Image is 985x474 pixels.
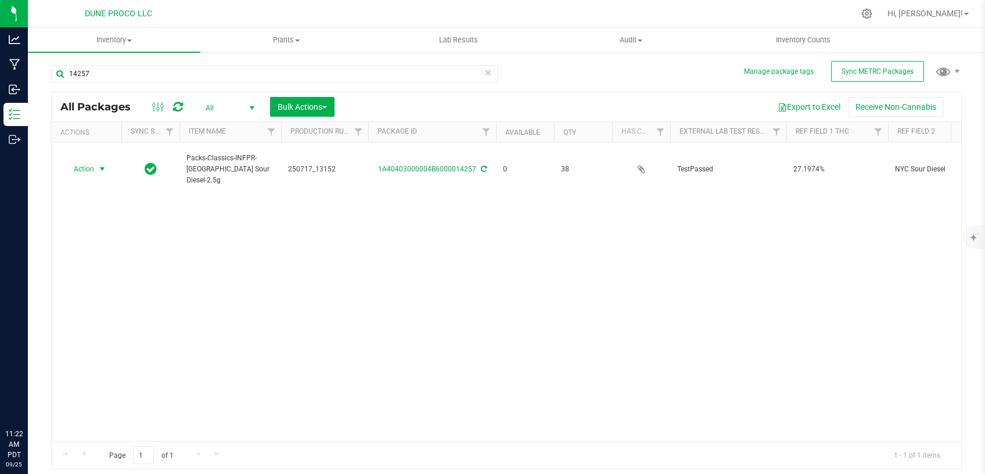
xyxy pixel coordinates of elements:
span: Inventory Counts [760,35,846,45]
span: Clear [484,65,492,80]
span: Packs-Classics-INFPR-[GEOGRAPHIC_DATA] Sour Diesel-2.5g [186,153,274,186]
span: Plants [201,35,372,45]
button: Sync METRC Packages [831,61,924,82]
div: Manage settings [860,8,874,19]
a: Filter [349,122,368,142]
a: Filter [262,122,281,142]
iframe: Resource center [12,381,46,416]
div: Actions [60,128,117,137]
span: Action [63,161,95,177]
a: Audit [545,28,717,52]
button: Receive Non-Cannabis [848,97,944,117]
a: Filter [869,122,888,142]
a: Plants [200,28,373,52]
span: Audit [545,35,717,45]
inline-svg: Inventory [9,109,20,120]
a: External Lab Test Result [680,127,771,135]
span: select [95,161,110,177]
span: 250717_13152 [288,164,361,175]
span: Inventory [28,35,200,45]
a: Available [505,128,540,137]
a: Filter [651,122,670,142]
a: Package ID [378,127,417,135]
a: Inventory Counts [717,28,890,52]
button: Manage package tags [744,67,814,77]
a: Lab Results [372,28,545,52]
p: 09/25 [5,460,23,469]
span: 38 [561,164,605,175]
span: NYC Sour Diesel [895,164,983,175]
a: Item Name [189,127,226,135]
a: Ref Field 2 [897,127,935,135]
a: Filter [160,122,179,142]
a: Ref Field 1 THC [796,127,849,135]
span: Page of 1 [99,446,183,464]
inline-svg: Outbound [9,134,20,145]
a: Qty [563,128,576,137]
inline-svg: Inbound [9,84,20,95]
span: Sync METRC Packages [842,67,914,76]
input: 1 [133,446,154,464]
a: Filter [477,122,496,142]
a: 1A40403000004B6000014257 [378,165,476,173]
a: Filter [767,122,786,142]
span: Sync from Compliance System [479,165,487,173]
a: Production Run [290,127,349,135]
span: DUNE PROCO LLC [85,9,152,19]
span: Lab Results [423,35,494,45]
button: Export to Excel [770,97,848,117]
span: All Packages [60,100,142,113]
span: 1 - 1 of 1 items [885,446,950,464]
span: Bulk Actions [278,102,327,112]
button: Bulk Actions [270,97,335,117]
inline-svg: Manufacturing [9,59,20,70]
inline-svg: Analytics [9,34,20,45]
a: Sync Status [131,127,175,135]
p: 11:22 AM PDT [5,429,23,460]
span: 0 [503,164,547,175]
span: Hi, [PERSON_NAME]! [887,9,963,18]
input: Search Package ID, Item Name, SKU, Lot or Part Number... [51,65,498,82]
span: TestPassed [677,164,779,175]
a: Inventory [28,28,200,52]
span: In Sync [145,161,157,177]
th: Has COA [612,122,670,142]
span: 27.1974% [793,164,881,175]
